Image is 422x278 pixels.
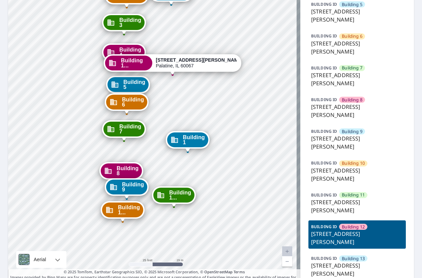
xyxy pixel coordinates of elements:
[234,269,245,274] a: Terms
[311,160,337,166] p: BUILDING ID
[311,166,403,183] p: [STREET_ADDRESS][PERSON_NAME]
[156,57,237,69] div: Palatine, IL 60067
[311,7,403,24] p: [STREET_ADDRESS][PERSON_NAME]
[32,251,48,268] div: Aerial
[122,182,144,192] span: Building 9
[183,135,205,145] span: Building 1
[311,255,337,261] p: BUILDING ID
[311,71,403,87] p: [STREET_ADDRESS][PERSON_NAME]
[342,97,362,103] span: Building 8
[16,251,66,268] div: Aerial
[152,186,196,207] div: Dropped pin, building Building 11, Commercial property, 42 North Smith Street Palatine, IL 60067
[342,255,365,262] span: Building 13
[342,33,362,39] span: Building 6
[342,1,362,8] span: Building 5
[342,65,362,71] span: Building 7
[311,224,337,229] p: BUILDING ID
[119,124,141,134] span: Building 7
[166,131,210,152] div: Dropped pin, building Building 1, Commercial property, 42 North Smith Street Palatine, IL 60067
[121,58,149,68] span: Building 1...
[99,162,143,183] div: Dropped pin, building Building 8, Commercial property, 42 North Smith Street Palatine, IL 60067
[64,269,245,275] span: © 2025 TomTom, Earthstar Geographics SIO, © 2025 Microsoft Corporation, ©
[122,97,144,107] span: Building 6
[311,97,337,102] p: BUILDING ID
[204,269,233,274] a: OpenStreetMap
[311,33,337,39] p: BUILDING ID
[311,192,337,198] p: BUILDING ID
[342,192,365,198] span: Building 11
[311,103,403,119] p: [STREET_ADDRESS][PERSON_NAME]
[311,128,337,134] p: BUILDING ID
[104,54,241,75] div: Dropped pin, building Building 12, Commercial property, 42 North Smith Street Palatine, IL 60067
[119,18,141,28] span: Building 3
[342,160,365,166] span: Building 10
[117,166,139,176] span: Building 8
[102,43,146,64] div: Dropped pin, building Building 4, Commercial property, 42 North Smith Street Palatine, IL 60067
[311,1,337,7] p: BUILDING ID
[169,190,191,200] span: Building 1...
[102,14,146,35] div: Dropped pin, building Building 3, Commercial property, 42 North Smith Street Palatine, IL 60067
[105,178,149,199] div: Dropped pin, building Building 9, Commercial property, 42 North Smith Street Palatine, IL 60067
[311,134,403,151] p: [STREET_ADDRESS][PERSON_NAME]
[282,246,292,256] a: Current Level 20, Zoom In Disabled
[118,205,140,215] span: Building 1...
[102,120,146,141] div: Dropped pin, building Building 7, Commercial property, 42 North Smith Street Palatine, IL 60067
[101,201,145,222] div: Dropped pin, building Building 10, Commercial property, 42 North Smith Street Palatine, IL 60067
[311,39,403,56] p: [STREET_ADDRESS][PERSON_NAME]
[156,57,243,63] strong: [STREET_ADDRESS][PERSON_NAME]
[119,47,141,57] span: Building 4
[105,93,149,114] div: Dropped pin, building Building 6, Commercial property, 42 North Smith Street Palatine, IL 60067
[311,230,403,246] p: [STREET_ADDRESS][PERSON_NAME]
[311,65,337,71] p: BUILDING ID
[106,76,150,97] div: Dropped pin, building Building 5, Commercial property, 42 North Smith Street Palatine, IL 60067
[311,198,403,214] p: [STREET_ADDRESS][PERSON_NAME]
[311,261,403,278] p: [STREET_ADDRESS][PERSON_NAME]
[282,256,292,267] a: Current Level 20, Zoom Out
[342,224,365,230] span: Building 12
[342,128,362,135] span: Building 9
[123,80,145,90] span: Building 5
